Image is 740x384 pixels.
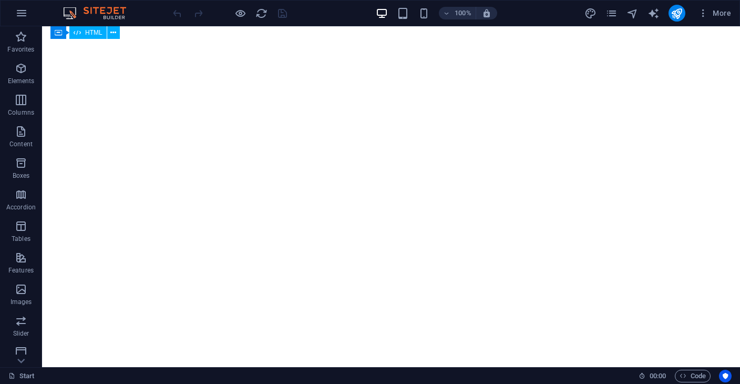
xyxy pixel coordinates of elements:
button: Code [675,370,711,382]
button: text_generator [647,7,660,19]
p: Tables [12,235,30,243]
p: Elements [8,77,35,85]
i: Design (Ctrl+Alt+Y) [584,7,597,19]
button: navigator [626,7,639,19]
p: Columns [8,108,34,117]
i: Pages (Ctrl+Alt+S) [605,7,618,19]
span: HTML [85,29,102,36]
p: Favorites [7,45,34,54]
span: Code [680,370,706,382]
p: Accordion [6,203,36,211]
p: Images [11,298,32,306]
p: Boxes [13,171,30,180]
button: Click here to leave preview mode and continue editing [234,7,246,19]
button: design [584,7,597,19]
p: Features [8,266,34,275]
span: More [698,8,731,18]
h6: Session time [639,370,666,382]
button: publish [669,5,685,22]
p: Slider [13,329,29,338]
span: : [657,372,659,380]
i: Reload page [255,7,268,19]
i: AI Writer [647,7,660,19]
button: reload [255,7,268,19]
button: 100% [439,7,476,19]
button: pages [605,7,618,19]
span: 00 00 [650,370,666,382]
img: Editor Logo [60,7,139,19]
p: Content [9,140,33,148]
i: On resize automatically adjust zoom level to fit chosen device. [482,8,491,18]
button: More [694,5,735,22]
i: Navigator [626,7,639,19]
button: Usercentrics [719,370,732,382]
i: Publish [671,7,683,19]
a: Click to cancel selection. Double-click to open Pages [8,370,35,382]
h6: 100% [455,7,471,19]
